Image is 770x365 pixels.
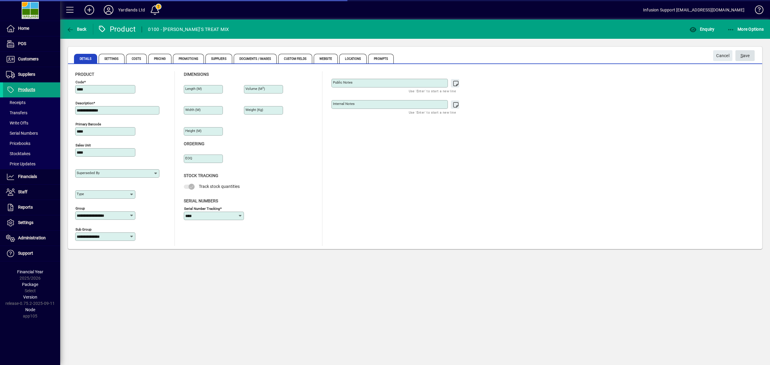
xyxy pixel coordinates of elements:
span: Track stock quantities [199,184,240,189]
span: Suppliers [18,72,35,77]
span: Custom Fields [278,54,312,63]
span: Pricing [148,54,171,63]
span: ave [741,51,750,61]
mat-label: Height (m) [185,129,202,133]
app-page-header-button: Back [60,24,93,35]
a: Settings [3,215,60,230]
span: Settings [99,54,125,63]
a: Receipts [3,97,60,108]
span: POS [18,41,26,46]
mat-label: Primary barcode [75,122,101,126]
mat-label: Description [75,101,93,105]
div: 0100 - [PERSON_NAME]'S TREAT MIX [148,25,229,34]
span: Write Offs [6,121,28,125]
a: Stocktakes [3,149,60,159]
mat-label: Width (m) [185,108,201,112]
span: Version [23,295,37,299]
span: Support [18,251,33,256]
span: Receipts [6,100,26,105]
span: Locations [339,54,367,63]
a: Serial Numbers [3,128,60,138]
span: Node [25,307,35,312]
span: Ordering [184,141,205,146]
button: More Options [726,24,765,35]
a: Home [3,21,60,36]
span: Dimensions [184,72,209,77]
a: POS [3,36,60,51]
span: Back [66,27,87,32]
span: Home [18,26,29,31]
a: Reports [3,200,60,215]
a: Support [3,246,60,261]
button: Add [80,5,99,15]
span: Package [22,282,38,287]
mat-hint: Use 'Enter' to start a new line [409,87,456,94]
a: Financials [3,169,60,184]
a: Transfers [3,108,60,118]
a: Customers [3,52,60,67]
mat-label: Public Notes [333,80,353,84]
mat-label: EOQ [185,156,192,160]
span: Stocktakes [6,151,30,156]
mat-label: Sales unit [75,143,91,147]
span: Suppliers [205,54,232,63]
span: Cancel [716,51,729,61]
span: Promotions [173,54,204,63]
a: Write Offs [3,118,60,128]
mat-label: Length (m) [185,87,202,91]
span: Product [75,72,94,77]
mat-label: Weight (Kg) [245,108,263,112]
span: Documents / Images [234,54,277,63]
mat-label: Volume (m ) [245,87,265,91]
a: Suppliers [3,67,60,82]
span: Serial Numbers [6,131,38,136]
div: Product [98,24,136,34]
sup: 3 [262,86,264,89]
span: Details [74,54,97,63]
span: Stock Tracking [184,173,218,178]
span: Transfers [6,110,27,115]
span: Financials [18,174,37,179]
span: Website [314,54,338,63]
a: Administration [3,231,60,246]
mat-label: Superseded by [77,171,100,175]
a: Pricebooks [3,138,60,149]
mat-label: Code [75,80,84,84]
a: Staff [3,185,60,200]
span: Serial Numbers [184,198,218,203]
span: Prompts [368,54,394,63]
button: Save [735,50,755,61]
span: Products [18,87,35,92]
span: Reports [18,205,33,210]
span: Price Updates [6,161,35,166]
a: Price Updates [3,159,60,169]
button: Enquiry [688,24,716,35]
mat-label: Type [77,192,84,196]
div: Yardlands Ltd [118,5,145,15]
mat-hint: Use 'Enter' to start a new line [409,109,456,116]
span: Customers [18,57,38,61]
span: Enquiry [689,27,714,32]
span: Settings [18,220,33,225]
span: More Options [727,27,764,32]
span: S [741,53,743,58]
span: Pricebooks [6,141,30,146]
span: Financial Year [17,269,43,274]
a: Knowledge Base [750,1,762,21]
button: Back [65,24,88,35]
span: Costs [126,54,147,63]
button: Cancel [713,50,732,61]
span: Staff [18,189,27,194]
mat-label: Sub group [75,227,91,232]
mat-label: Serial Number tracking [184,206,220,210]
div: Infusion Support [EMAIL_ADDRESS][DOMAIN_NAME] [643,5,744,15]
span: Administration [18,235,46,240]
mat-label: Internal Notes [333,102,355,106]
mat-label: Group [75,206,85,210]
button: Profile [99,5,118,15]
